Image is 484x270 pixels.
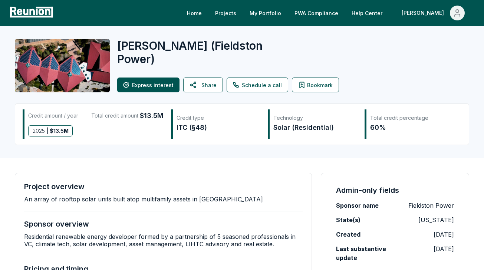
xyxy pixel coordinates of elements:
[24,233,303,248] p: Residential renewable energy developer formed by a partnership of 5 seasoned professionals in VC,...
[209,6,242,20] a: Projects
[408,201,454,210] p: Fieldston Power
[434,244,454,253] p: [DATE]
[15,39,110,92] img: Joshua
[227,78,288,92] a: Schedule a call
[346,6,388,20] a: Help Center
[117,39,286,66] h2: [PERSON_NAME]
[273,114,357,122] div: Technology
[273,122,357,133] div: Solar (Residential)
[28,111,78,121] div: Credit amount / year
[50,126,69,136] span: $ 13.5M
[183,78,223,92] button: Share
[402,6,447,20] div: [PERSON_NAME]
[24,182,85,191] h4: Project overview
[24,220,89,228] h4: Sponsor overview
[418,215,454,224] p: [US_STATE]
[177,122,260,133] div: ITC (§48)
[177,114,260,122] div: Credit type
[244,6,287,20] a: My Portfolio
[336,215,360,224] label: State(s)
[33,126,45,136] span: 2025
[140,111,163,121] span: $13.5M
[336,230,360,239] label: Created
[181,6,477,20] nav: Main
[336,185,399,195] h4: Admin-only fields
[370,122,454,133] div: 60%
[434,230,454,239] p: [DATE]
[396,6,471,20] button: [PERSON_NAME]
[336,201,379,210] label: Sponsor name
[117,78,180,92] button: Express interest
[336,244,395,262] label: Last substantive update
[370,114,454,122] div: Total credit percentage
[292,78,339,92] button: Bookmark
[46,126,48,136] span: |
[117,39,263,66] span: ( Fieldston Power )
[24,195,263,203] p: An array of rooftop solar units built atop multifamily assets in [GEOGRAPHIC_DATA]
[289,6,344,20] a: PWA Compliance
[91,111,163,121] div: Total credit amount
[181,6,208,20] a: Home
